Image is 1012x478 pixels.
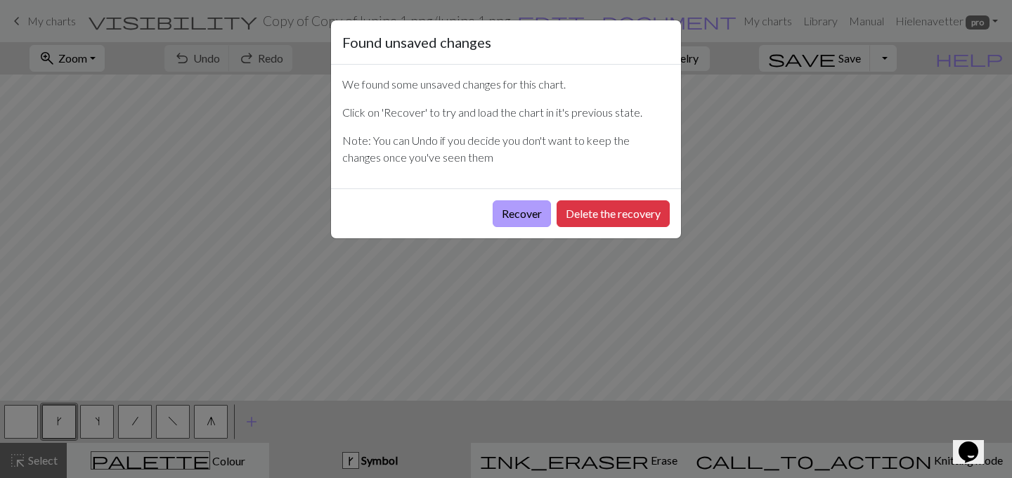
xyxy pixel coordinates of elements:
[342,32,491,53] h5: Found unsaved changes
[953,422,998,464] iframe: chat widget
[342,76,670,93] p: We found some unsaved changes for this chart.
[342,104,670,121] p: Click on 'Recover' to try and load the chart in it's previous state.
[342,132,670,166] p: Note: You can Undo if you decide you don't want to keep the changes once you've seen them
[493,200,551,227] button: Recover
[557,200,670,227] button: Delete the recovery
